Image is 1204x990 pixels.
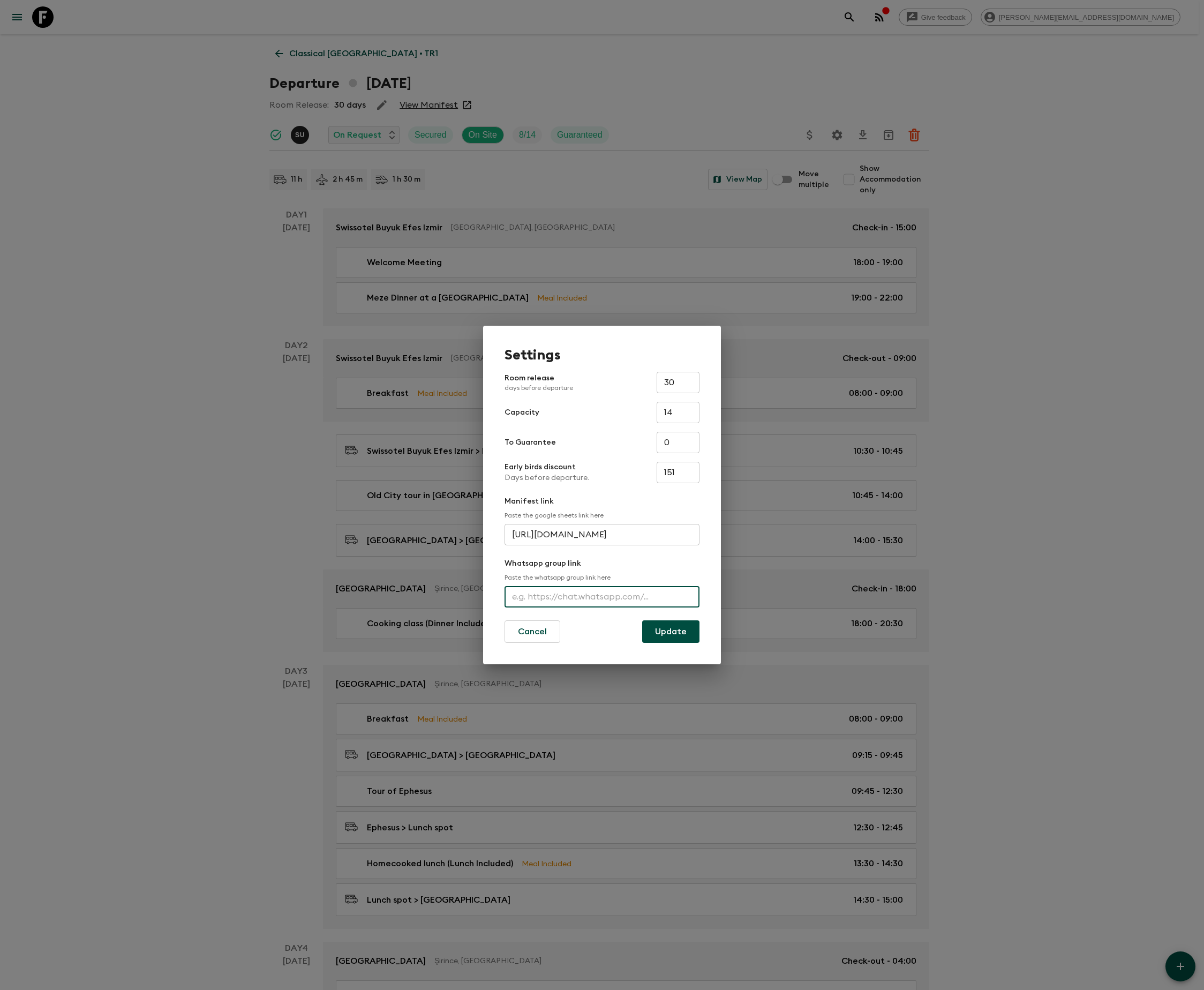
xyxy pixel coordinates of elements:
p: Room release [505,373,573,392]
p: Days before departure. [505,472,589,483]
input: e.g. https://chat.whatsapp.com/... [505,586,699,607]
p: days before departure [505,384,573,392]
p: Capacity [505,407,539,418]
p: Whatsapp group link [505,558,699,569]
input: e.g. 30 [657,372,699,393]
p: Paste the whatsapp group link here [505,573,699,582]
p: Paste the google sheets link here [505,511,699,520]
p: To Guarantee [505,437,556,448]
h1: Settings [505,347,699,363]
p: Manifest link [505,496,699,507]
input: e.g. 14 [657,402,699,423]
input: e.g. 180 [657,462,699,483]
button: Update [642,620,699,643]
input: e.g. https://docs.google.com/spreadsheets/d/1P7Zz9v8J0vXy1Q/edit#gid=0 [505,524,699,545]
input: e.g. 4 [657,432,699,453]
p: Early birds discount [505,462,589,472]
button: Cancel [505,620,560,643]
